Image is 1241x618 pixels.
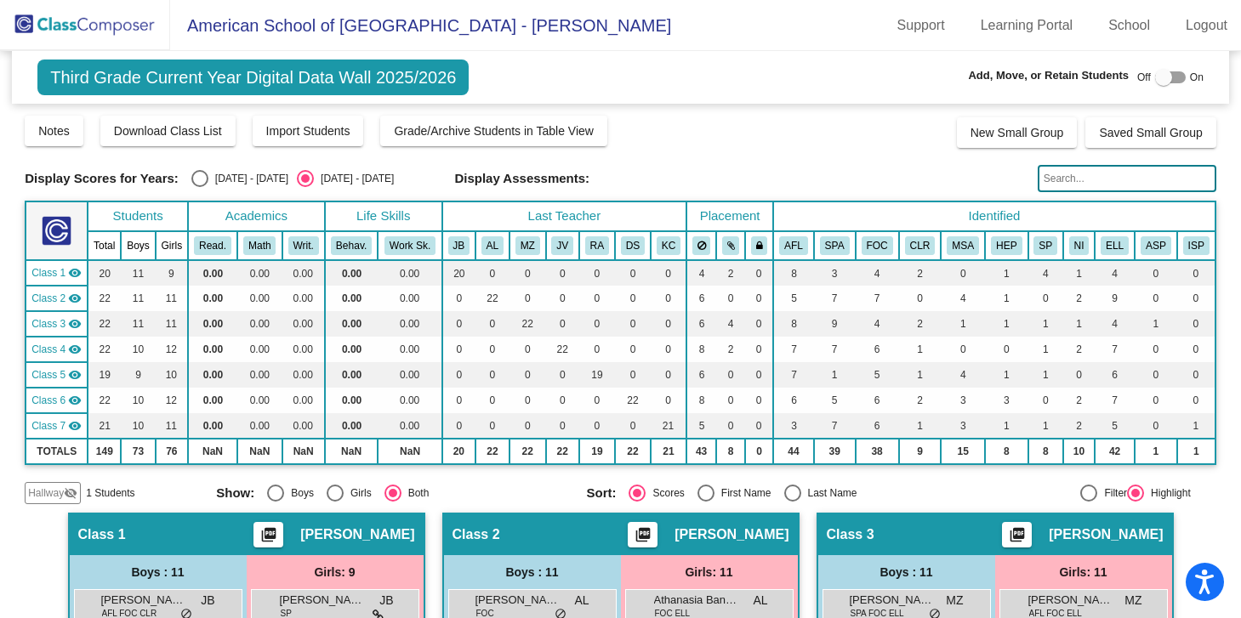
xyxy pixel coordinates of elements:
[1177,337,1215,362] td: 0
[208,171,288,186] div: [DATE] - [DATE]
[899,286,942,311] td: 0
[686,286,716,311] td: 6
[814,231,856,260] th: Spanish
[88,201,188,231] th: Students
[282,362,325,388] td: 0.00
[579,362,615,388] td: 19
[475,231,509,260] th: Annmarie Lewis
[1063,311,1095,337] td: 1
[25,116,83,146] button: Notes
[716,362,745,388] td: 0
[856,388,899,413] td: 6
[37,60,469,95] span: Third Grade Current Year Digital Data Wall 2025/2026
[509,311,546,337] td: 22
[1135,388,1177,413] td: 0
[237,286,282,311] td: 0.00
[1063,388,1095,413] td: 2
[88,388,121,413] td: 22
[621,236,645,255] button: DS
[88,311,121,337] td: 22
[991,236,1022,255] button: HEP
[985,231,1028,260] th: Parent requires High Energy
[546,311,579,337] td: 0
[1063,337,1095,362] td: 2
[1095,362,1135,388] td: 6
[31,367,65,383] span: Class 5
[282,337,325,362] td: 0.00
[475,388,509,413] td: 0
[442,231,475,260] th: Jaimee Banks
[188,286,237,311] td: 0.00
[121,388,155,413] td: 10
[188,388,237,413] td: 0.00
[941,231,985,260] th: Modern Standard Arabic
[615,388,651,413] td: 22
[779,236,808,255] button: AFL
[686,201,773,231] th: Placement
[773,231,814,260] th: Arabic Foreign Language
[26,337,88,362] td: Julie Venditti - No Class Name
[1177,311,1215,337] td: 0
[941,286,985,311] td: 4
[585,236,609,255] button: RA
[814,286,856,311] td: 7
[188,311,237,337] td: 0.00
[814,388,856,413] td: 5
[121,286,155,311] td: 11
[25,171,179,186] span: Display Scores for Years:
[68,266,82,280] mat-icon: visibility
[68,317,82,331] mat-icon: visibility
[442,201,686,231] th: Last Teacher
[121,337,155,362] td: 10
[773,337,814,362] td: 7
[378,260,441,286] td: 0.00
[686,388,716,413] td: 8
[378,286,441,311] td: 0.00
[331,236,372,255] button: Behav.
[442,337,475,362] td: 0
[968,67,1129,84] span: Add, Move, or Retain Students
[716,231,745,260] th: Keep with students
[1028,362,1063,388] td: 1
[856,413,899,439] td: 6
[475,286,509,311] td: 22
[454,171,589,186] span: Display Assessments:
[237,311,282,337] td: 0.00
[88,337,121,362] td: 22
[194,236,231,255] button: Read.
[856,337,899,362] td: 6
[26,413,88,439] td: Kurt Callahan - No Class Name
[546,413,579,439] td: 0
[745,311,773,337] td: 0
[773,388,814,413] td: 6
[856,311,899,337] td: 4
[26,260,88,286] td: Jaimee Banks - No Class Name
[579,231,615,260] th: Renee Almy
[856,260,899,286] td: 4
[546,388,579,413] td: 0
[579,413,615,439] td: 0
[651,388,686,413] td: 0
[856,231,899,260] th: Focus concerns
[814,337,856,362] td: 7
[31,291,65,306] span: Class 2
[475,362,509,388] td: 0
[651,337,686,362] td: 0
[1085,117,1215,148] button: Saved Small Group
[121,362,155,388] td: 9
[188,362,237,388] td: 0.00
[1183,236,1210,255] button: ISP
[899,337,942,362] td: 1
[1101,236,1129,255] button: ELL
[88,260,121,286] td: 20
[475,413,509,439] td: 0
[282,388,325,413] td: 0.00
[1007,526,1028,550] mat-icon: picture_as_pdf
[814,413,856,439] td: 7
[1028,231,1063,260] th: Parent is Staff Member
[156,413,188,439] td: 11
[985,337,1028,362] td: 0
[579,260,615,286] td: 0
[509,286,546,311] td: 0
[1135,286,1177,311] td: 0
